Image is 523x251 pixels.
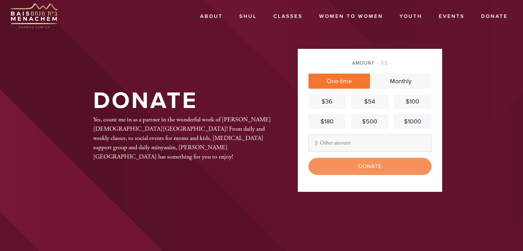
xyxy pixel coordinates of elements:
[396,117,428,126] div: $1000
[93,90,198,112] h1: Donate
[394,114,431,129] a: $1000
[351,94,389,109] a: $54
[268,10,308,23] a: Classes
[377,60,388,66] span: /2
[394,94,431,109] a: $100
[308,134,432,152] input: Other amount
[308,59,432,67] div: Amount
[311,97,343,106] div: $36
[311,117,343,126] div: $180
[394,10,427,23] a: Youth
[314,10,388,23] a: Women to Women
[195,10,228,23] a: About
[234,10,262,23] a: Shul
[308,114,346,129] a: $180
[381,60,383,66] span: 1
[351,114,389,129] a: $500
[396,97,428,106] div: $100
[354,117,386,126] div: $500
[370,74,432,89] a: Monthly
[308,74,370,89] a: One-time
[476,10,513,23] a: Donate
[434,10,470,23] a: Events
[10,3,58,28] img: BMCC_Primary-DARKTransparent.png
[354,97,386,106] div: $54
[93,115,275,161] div: Yes, count me in as a partner in the wonderful work of [PERSON_NAME] [DEMOGRAPHIC_DATA][GEOGRAPHI...
[308,94,346,109] a: $36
